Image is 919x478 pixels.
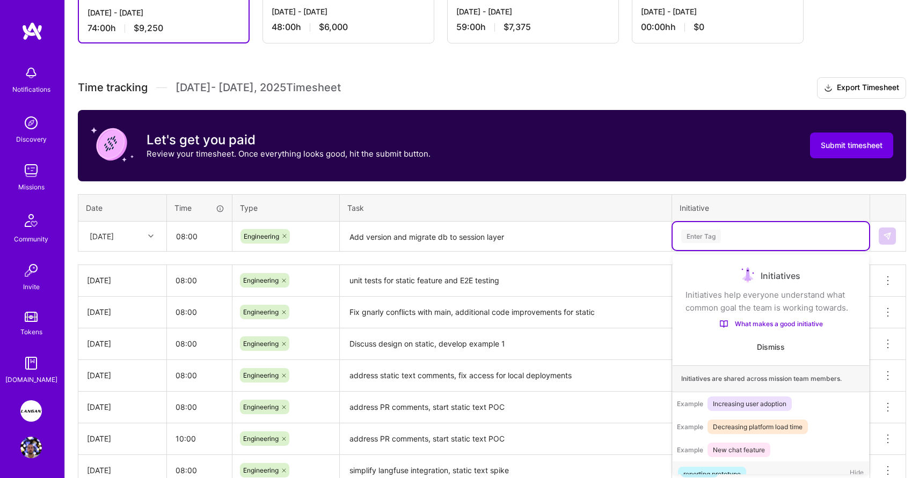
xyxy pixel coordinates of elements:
span: $6,000 [319,21,348,33]
input: HH:MM [167,393,232,421]
img: Submit [883,232,892,240]
div: Time [174,202,224,214]
th: Task [340,194,672,221]
button: Submit timesheet [810,133,893,158]
img: Initiatives [741,267,754,284]
div: Initiatives [685,267,856,284]
i: icon Download [824,83,833,94]
textarea: address PR comments, start static text POC [341,424,670,454]
textarea: Fix gnarly conflicts with main, additional code improvements for static [341,298,670,327]
span: $7,375 [504,21,531,33]
input: HH:MM [167,266,232,295]
span: Engineering [243,466,279,474]
h3: Let's get you paid [147,132,431,148]
img: coin [91,123,134,166]
a: Langan: AI-Copilot for Environmental Site Assessment [18,400,45,422]
span: Engineering [243,276,279,284]
div: [DATE] [90,231,114,242]
span: Engineering [244,232,279,240]
button: Dismiss [757,342,785,352]
img: tokens [25,312,38,322]
div: Missions [18,181,45,193]
span: Engineering [243,371,279,379]
div: [DATE] - [DATE] [641,6,794,17]
span: Decreasing platform load time [708,420,808,434]
img: What makes a good initiative [719,320,728,328]
th: Type [232,194,340,221]
textarea: address PR comments, start static text POC [341,393,670,422]
button: Export Timesheet [817,77,906,99]
span: Time tracking [78,81,148,94]
div: 74:00 h [87,23,240,34]
i: icon Chevron [148,233,154,239]
div: Initiative [680,202,862,214]
textarea: unit tests for static feature and E2E testing [341,266,670,296]
img: teamwork [20,160,42,181]
div: Initiatives are shared across mission team members. [673,365,869,392]
div: [DATE] [87,433,158,444]
div: Discovery [16,134,47,145]
div: [DATE] [87,275,158,286]
div: [DATE] - [DATE] [456,6,610,17]
div: [DOMAIN_NAME] [5,374,57,385]
span: Engineering [243,403,279,411]
th: Date [78,194,167,221]
input: HH:MM [167,424,232,453]
img: logo [21,21,43,41]
div: [DATE] [87,401,158,413]
img: discovery [20,112,42,134]
div: [DATE] [87,338,158,349]
span: Example [677,400,703,408]
span: Example [677,423,703,431]
textarea: Add version and migrate db to session layer [341,223,670,251]
div: [DATE] [87,465,158,476]
div: Enter Tag [681,228,721,245]
a: User Avatar [18,437,45,458]
div: Notifications [12,84,50,95]
a: What makes a good initiative [685,319,856,329]
textarea: Discuss design on static, develop example 1 [341,329,670,359]
span: Submit timesheet [821,140,882,151]
div: Initiatives help everyone understand what common goal the team is working towards. [685,289,856,314]
textarea: address static text comments, fix access for local deployments [341,361,670,391]
img: Invite [20,260,42,281]
input: HH:MM [167,329,232,358]
div: [DATE] - [DATE] [272,6,425,17]
img: guide book [20,352,42,374]
span: Increasing user adoption [708,396,792,411]
div: Community [14,233,48,245]
div: [DATE] [87,370,158,381]
div: 48:00 h [272,21,425,33]
div: Tokens [20,326,42,337]
div: 00:00h h [641,21,794,33]
div: [DATE] - [DATE] [87,7,240,18]
input: HH:MM [167,361,232,389]
span: Engineering [243,435,279,443]
p: Review your timesheet. Once everything looks good, hit the submit button. [147,148,431,159]
span: Example [677,446,703,454]
span: Engineering [243,340,279,348]
img: User Avatar [20,437,42,458]
span: $0 [694,21,704,33]
span: $9,250 [134,23,163,34]
input: HH:MM [167,298,232,326]
span: Engineering [243,308,279,316]
img: Community [18,208,44,233]
div: 59:00 h [456,21,610,33]
img: bell [20,62,42,84]
input: HH:MM [167,222,231,251]
div: Invite [23,281,40,292]
span: New chat feature [708,443,770,457]
img: Langan: AI-Copilot for Environmental Site Assessment [20,400,42,422]
div: [DATE] [87,306,158,318]
span: [DATE] - [DATE] , 2025 Timesheet [176,81,341,94]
